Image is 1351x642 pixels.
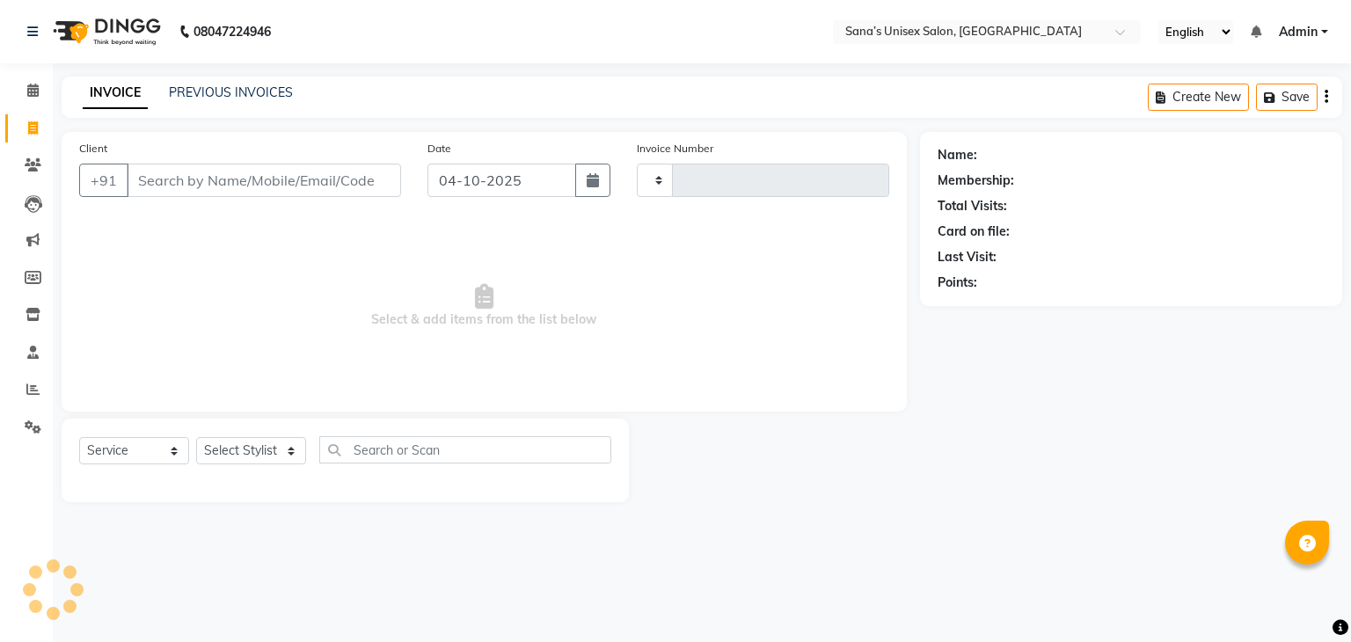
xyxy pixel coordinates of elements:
[83,77,148,109] a: INVOICE
[169,84,293,100] a: PREVIOUS INVOICES
[79,218,889,394] span: Select & add items from the list below
[79,164,128,197] button: +91
[45,7,165,56] img: logo
[1256,84,1318,111] button: Save
[938,197,1007,215] div: Total Visits:
[637,141,713,157] label: Invoice Number
[127,164,401,197] input: Search by Name/Mobile/Email/Code
[938,146,977,164] div: Name:
[938,274,977,292] div: Points:
[938,248,997,266] div: Last Visit:
[938,223,1010,241] div: Card on file:
[319,436,611,463] input: Search or Scan
[1279,23,1318,41] span: Admin
[427,141,451,157] label: Date
[1148,84,1249,111] button: Create New
[938,171,1014,190] div: Membership:
[194,7,271,56] b: 08047224946
[79,141,107,157] label: Client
